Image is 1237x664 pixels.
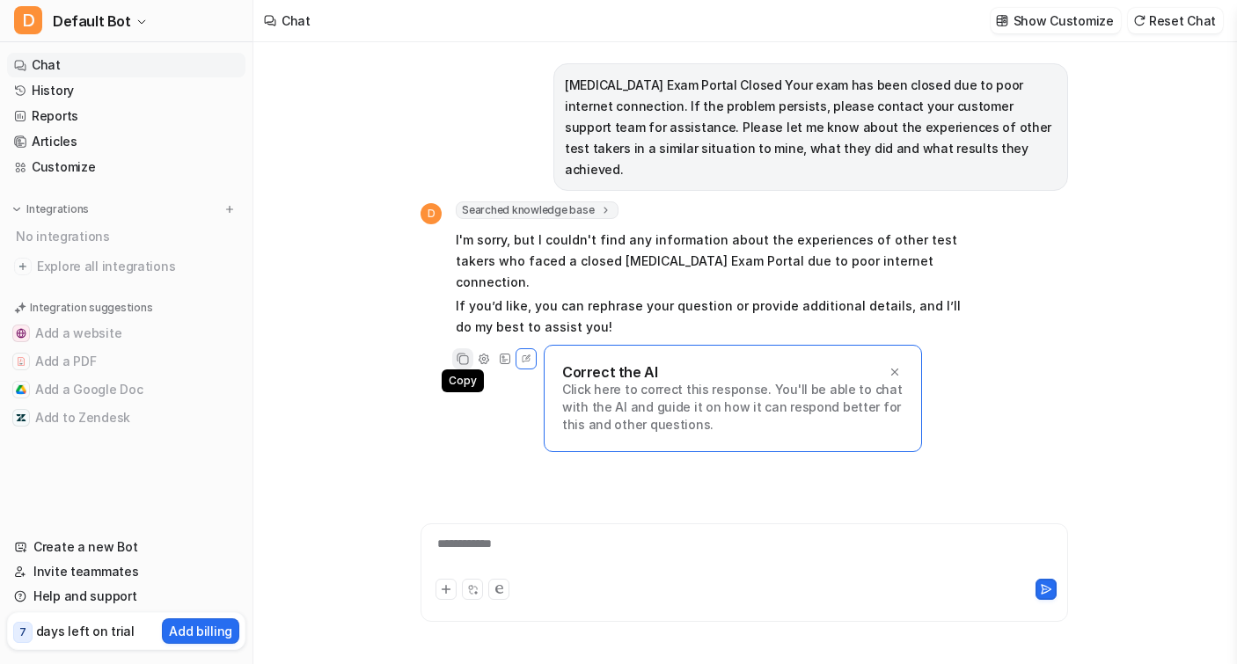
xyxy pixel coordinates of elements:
[11,203,23,215] img: expand menu
[562,363,657,381] p: Correct the AI
[456,296,970,338] p: If you’d like, you can rephrase your question or provide additional details, and I’ll do my best ...
[7,535,245,559] a: Create a new Bot
[1128,8,1223,33] button: Reset Chat
[7,319,245,347] button: Add a websiteAdd a website
[7,404,245,432] button: Add to ZendeskAdd to Zendesk
[282,11,311,30] div: Chat
[562,381,904,434] p: Click here to correct this response. You'll be able to chat with the AI and guide it on how it ca...
[16,384,26,395] img: Add a Google Doc
[14,258,32,275] img: explore all integrations
[37,252,238,281] span: Explore all integrations
[16,328,26,339] img: Add a website
[442,369,483,392] span: Copy
[7,584,245,609] a: Help and support
[53,9,131,33] span: Default Bot
[1133,14,1146,27] img: reset
[456,201,618,219] span: Searched knowledge base
[30,300,152,316] p: Integration suggestions
[11,222,245,251] div: No integrations
[7,53,245,77] a: Chat
[7,347,245,376] button: Add a PDFAdd a PDF
[7,376,245,404] button: Add a Google DocAdd a Google Doc
[7,129,245,154] a: Articles
[1014,11,1114,30] p: Show Customize
[7,104,245,128] a: Reports
[7,155,245,179] a: Customize
[996,14,1008,27] img: customize
[7,254,245,279] a: Explore all integrations
[162,618,239,644] button: Add billing
[223,203,236,215] img: menu_add.svg
[16,356,26,367] img: Add a PDF
[16,412,26,423] img: Add to Zendesk
[7,201,94,218] button: Integrations
[991,8,1121,33] button: Show Customize
[36,622,135,640] p: days left on trial
[169,622,232,640] p: Add billing
[7,559,245,584] a: Invite teammates
[456,230,970,293] p: I'm sorry, but I couldn't find any information about the experiences of other test takers who fac...
[26,202,89,216] p: Integrations
[19,624,26,640] p: 7
[421,203,442,224] span: D
[14,6,42,34] span: D
[565,75,1057,180] p: [MEDICAL_DATA] Exam Portal Closed Your exam has been closed due to poor internet connection. If t...
[7,78,245,103] a: History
